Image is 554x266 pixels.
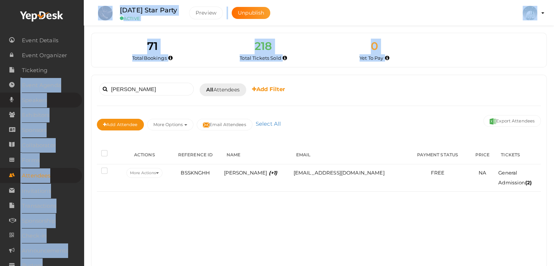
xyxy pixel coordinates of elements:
span: General Admission [498,170,532,185]
button: More Actions [126,168,162,178]
span: Forms [22,153,40,168]
img: excel.svg [490,118,496,125]
span: 218 [255,39,272,53]
span: Invitations [22,184,51,198]
img: LQJ91ALS_small.png [98,6,113,20]
th: EMAIL [292,146,407,164]
i: Accepted and yet to make payment [385,56,389,60]
b: Add Filter [252,86,285,93]
th: PAYMENT STATUS [407,146,468,164]
span: Speakers [22,93,47,107]
input: Search attendee [99,83,194,95]
span: Transactions [22,199,56,213]
span: Attendees [206,86,240,94]
b: All [206,86,213,93]
small: ACTIVE [120,16,178,21]
span: Check-in [22,228,47,243]
span: Sponsors [22,123,47,137]
span: Unpublish [238,9,264,16]
img: mail-filled.svg [203,122,209,128]
span: Announcements [22,243,68,258]
span: 0 [371,39,378,53]
span: Total [132,55,167,61]
th: NAME [222,146,292,164]
img: KH323LD6_small.jpeg [523,6,537,20]
span: FREE [431,170,445,176]
span: Event Organizer [22,48,67,63]
span: NA [479,170,486,176]
button: Add Attendee [97,119,144,130]
th: PRICE [468,146,496,164]
i: Total number of bookings [168,56,173,60]
span: Ticketing [22,63,47,78]
span: Bookings [144,55,167,61]
button: More Options [147,119,193,130]
span: REFERENCE ID [178,152,213,157]
th: TICKETS [496,146,541,164]
th: ACTIONS [120,146,169,164]
span: Collaborator [22,138,56,153]
button: Preview [189,7,223,19]
span: [PERSON_NAME] [224,170,278,176]
span: Total Tickets Sold [240,55,281,61]
span: Sponsorship [22,214,56,228]
i: (+1) [269,170,278,176]
i: Total number of tickets sold [283,56,287,60]
button: Email Attendees [197,119,252,130]
label: [DATE] Star Party [120,5,177,16]
span: Attendees [22,168,50,183]
span: Exhibitors [22,108,49,122]
button: Export Attendees [483,115,541,127]
span: BSSKNGHH [181,170,210,176]
span: Event Details [22,33,58,48]
span: Event Agenda [22,78,61,93]
b: (2) [525,180,531,185]
span: Yet To Pay [359,55,383,61]
span: 71 [147,39,158,53]
button: Unpublish [232,7,270,19]
a: Select All [254,120,283,127]
span: [EMAIL_ADDRESS][DOMAIN_NAME] [294,170,385,176]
